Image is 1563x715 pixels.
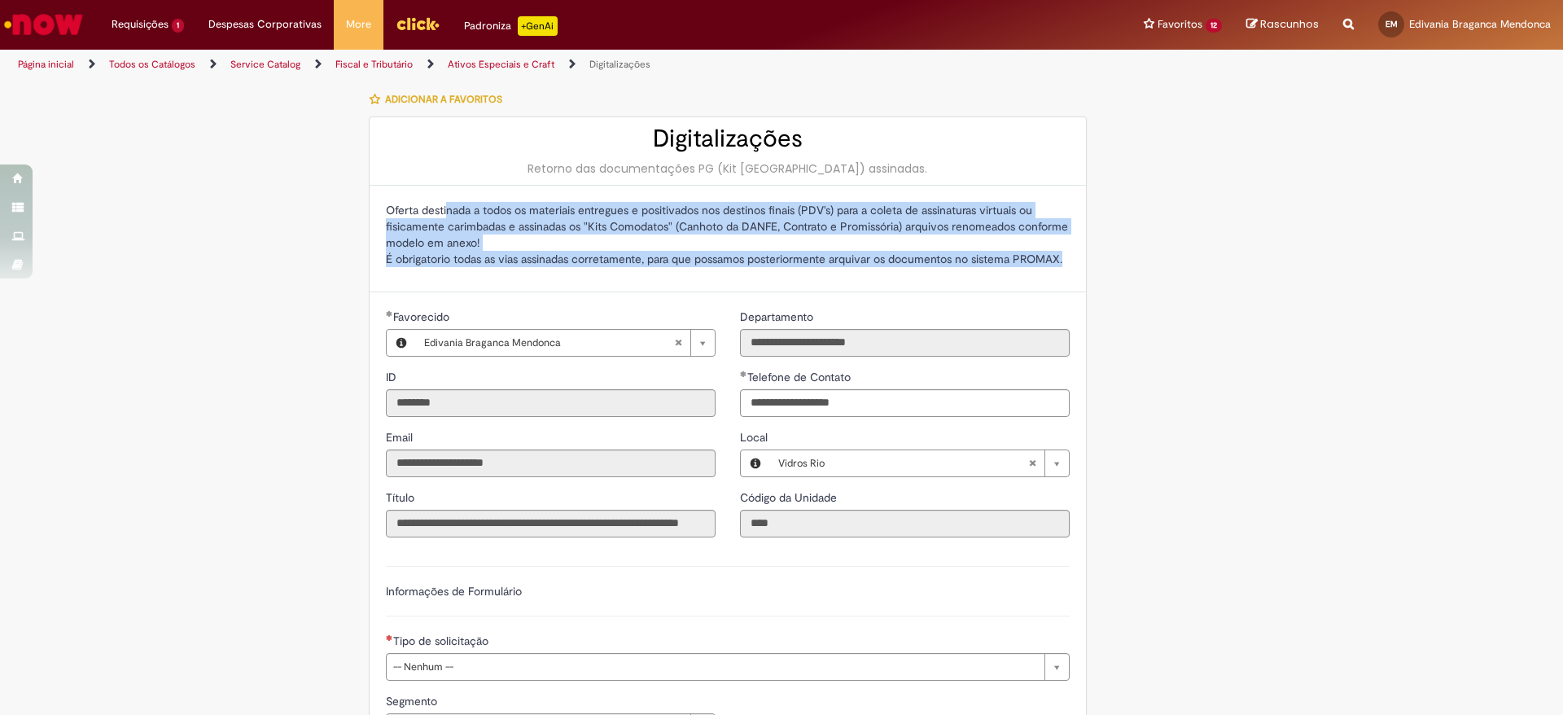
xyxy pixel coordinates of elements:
a: Rascunhos [1246,17,1319,33]
div: Retorno das documentações PG (Kit [GEOGRAPHIC_DATA]) assinadas. [386,160,1070,177]
ul: Trilhas de página [12,50,1030,80]
span: Edivania Braganca Mendonca [1409,17,1551,31]
span: More [346,16,371,33]
span: Edivania Braganca Mendonca [424,330,674,356]
p: Oferta destinada a todos os materiais entregues e positivados nos destinos finais (PDV's) para a ... [386,202,1070,267]
span: Despesas Corporativas [208,16,322,33]
span: Obrigatório Preenchido [740,371,747,377]
a: Ativos Especiais e Craft [448,58,554,71]
button: Favorecido, Visualizar este registro Edivania Braganca Mendonca [387,330,416,356]
abbr: Limpar campo Local [1020,450,1044,476]
span: Necessários [386,634,393,641]
span: Necessários - Favorecido [393,309,453,324]
span: Obrigatório Preenchido [386,310,393,317]
input: Telefone de Contato [740,389,1070,417]
span: Requisições [112,16,169,33]
label: Informações de Formulário [386,584,522,599]
input: Título [386,510,716,537]
span: Rascunhos [1260,16,1319,32]
span: Adicionar a Favoritos [385,93,502,106]
input: Departamento [740,329,1070,357]
span: Somente leitura - Departamento [740,309,817,324]
span: Favoritos [1158,16,1202,33]
span: Local [740,430,771,445]
span: Tipo de solicitação [393,634,492,648]
label: Somente leitura - Email [386,429,416,445]
span: 1 [172,19,184,33]
div: Padroniza [464,16,558,36]
img: ServiceNow [2,8,85,41]
h2: Digitalizações [386,125,1070,152]
span: Somente leitura - Email [386,430,416,445]
span: Somente leitura - Título [386,490,418,505]
span: 12 [1206,19,1222,33]
button: Local, Visualizar este registro Vidros Rio [741,450,770,476]
input: Código da Unidade [740,510,1070,537]
a: Service Catalog [230,58,300,71]
p: +GenAi [518,16,558,36]
label: Somente leitura - ID [386,369,400,385]
button: Adicionar a Favoritos [369,82,511,116]
a: Todos os Catálogos [109,58,195,71]
img: click_logo_yellow_360x200.png [396,11,440,36]
a: Digitalizações [589,58,650,71]
span: Vidros Rio [778,450,1028,476]
a: Fiscal e Tributário [335,58,413,71]
span: EM [1386,19,1398,29]
abbr: Limpar campo Favorecido [666,330,690,356]
input: Email [386,450,716,477]
a: Vidros RioLimpar campo Local [770,450,1069,476]
a: Página inicial [18,58,74,71]
label: Somente leitura - Código da Unidade [740,489,840,506]
span: Segmento [386,694,440,708]
span: Somente leitura - Código da Unidade [740,490,840,505]
label: Somente leitura - Título [386,489,418,506]
input: ID [386,389,716,417]
span: Somente leitura - ID [386,370,400,384]
a: Edivania Braganca MendoncaLimpar campo Favorecido [416,330,715,356]
label: Somente leitura - Departamento [740,309,817,325]
span: -- Nenhum -- [393,654,1036,680]
span: Telefone de Contato [747,370,854,384]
